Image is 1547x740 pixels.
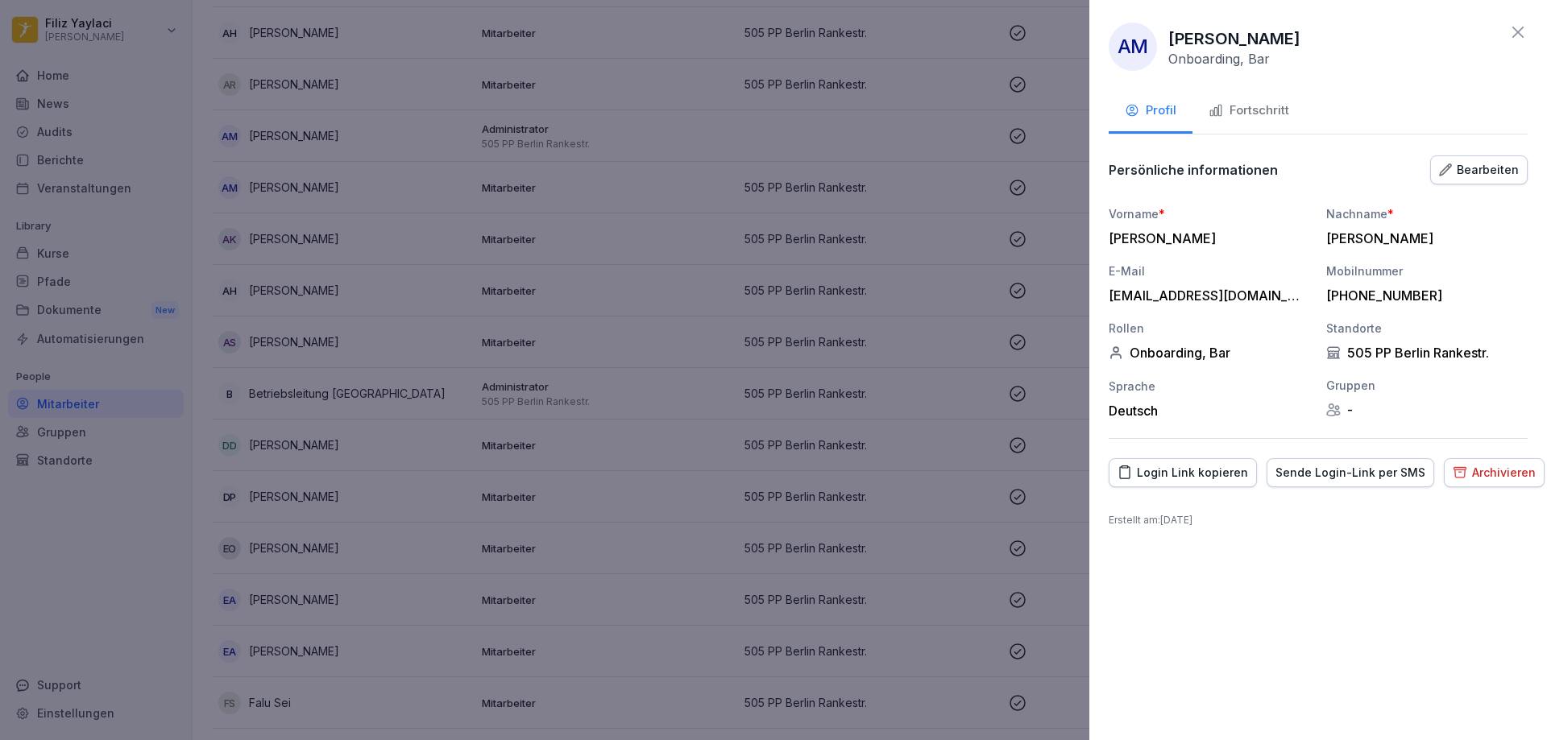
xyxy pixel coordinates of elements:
[1109,458,1257,487] button: Login Link kopieren
[1168,27,1300,51] p: [PERSON_NAME]
[1109,230,1302,246] div: [PERSON_NAME]
[1109,513,1528,527] p: Erstellt am : [DATE]
[1109,263,1310,279] div: E-Mail
[1326,263,1528,279] div: Mobilnummer
[1267,458,1434,487] button: Sende Login-Link per SMS
[1444,458,1545,487] button: Archivieren
[1109,378,1310,395] div: Sprache
[1109,320,1310,337] div: Rollen
[1109,162,1278,178] p: Persönliche informationen
[1118,464,1248,482] div: Login Link kopieren
[1109,23,1157,71] div: AM
[1192,90,1305,134] button: Fortschritt
[1326,402,1528,418] div: -
[1209,101,1289,120] div: Fortschritt
[1439,161,1519,179] div: Bearbeiten
[1430,155,1528,184] button: Bearbeiten
[1326,205,1528,222] div: Nachname
[1275,464,1425,482] div: Sende Login-Link per SMS
[1326,230,1520,246] div: [PERSON_NAME]
[1109,205,1310,222] div: Vorname
[1326,320,1528,337] div: Standorte
[1109,345,1310,361] div: Onboarding, Bar
[1326,287,1520,304] div: [PHONE_NUMBER]
[1109,403,1310,419] div: Deutsch
[1168,51,1270,67] p: Onboarding, Bar
[1453,464,1536,482] div: Archivieren
[1109,287,1302,304] div: [EMAIL_ADDRESS][DOMAIN_NAME]
[1125,101,1176,120] div: Profil
[1326,345,1528,361] div: 505 PP Berlin Rankestr.
[1326,377,1528,394] div: Gruppen
[1109,90,1192,134] button: Profil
